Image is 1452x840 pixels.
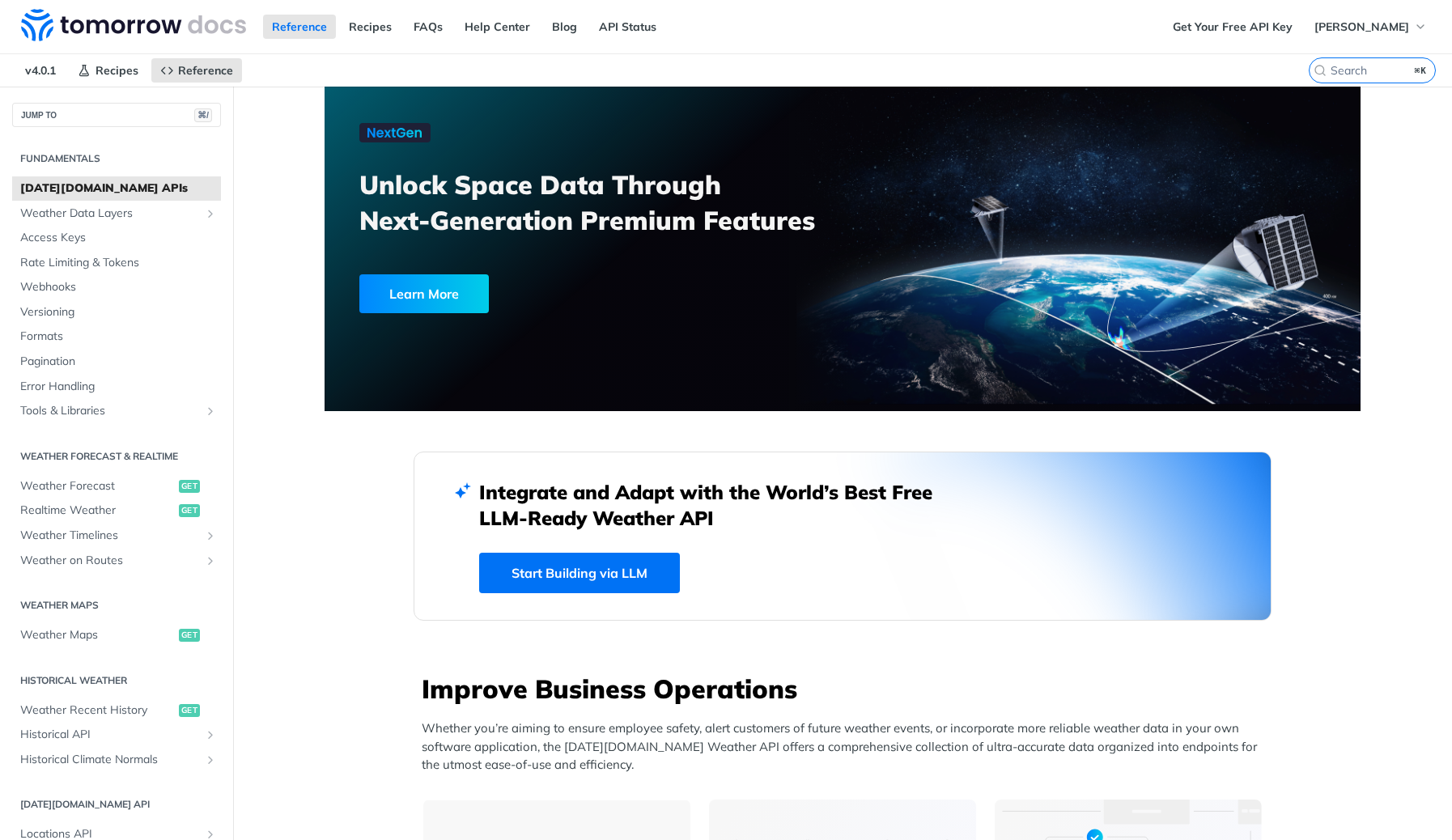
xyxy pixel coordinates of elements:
[12,598,221,613] h2: Weather Maps
[20,702,175,719] span: Weather Recent History
[204,753,217,766] button: Show subpages for Historical Climate Normals
[194,108,212,122] span: ⌘/
[21,9,246,41] img: Tomorrow.io Weather API Docs
[204,405,217,418] button: Show subpages for Tools & Libraries
[12,375,221,399] a: Error Handling
[69,58,147,83] a: Recipes
[12,325,221,349] a: Formats
[12,623,221,647] a: Weather Mapsget
[479,553,680,593] a: Start Building via LLM
[1314,64,1327,77] svg: Search
[456,15,539,39] a: Help Center
[20,354,217,370] span: Pagination
[359,167,860,238] h3: Unlock Space Data Through Next-Generation Premium Features
[12,275,221,299] a: Webhooks
[340,15,401,39] a: Recipes
[12,103,221,127] button: JUMP TO⌘/
[20,206,200,222] span: Weather Data Layers
[20,403,200,419] span: Tools & Libraries
[263,15,336,39] a: Reference
[12,748,221,772] a: Historical Climate NormalsShow subpages for Historical Climate Normals
[20,478,175,494] span: Weather Forecast
[204,529,217,542] button: Show subpages for Weather Timelines
[20,180,217,197] span: [DATE][DOMAIN_NAME] APIs
[1411,62,1431,78] kbd: ⌘K
[590,15,665,39] a: API Status
[179,480,200,493] span: get
[20,279,217,295] span: Webhooks
[12,673,221,688] h2: Historical Weather
[20,329,217,345] span: Formats
[178,63,233,78] span: Reference
[422,719,1272,774] p: Whether you’re aiming to ensure employee safety, alert customers of future weather events, or inc...
[16,58,65,83] span: v4.0.1
[12,698,221,723] a: Weather Recent Historyget
[20,528,200,544] span: Weather Timelines
[20,627,175,643] span: Weather Maps
[12,723,221,747] a: Historical APIShow subpages for Historical API
[204,207,217,220] button: Show subpages for Weather Data Layers
[479,479,957,531] h2: Integrate and Adapt with the World’s Best Free LLM-Ready Weather API
[12,350,221,374] a: Pagination
[12,399,221,423] a: Tools & LibrariesShow subpages for Tools & Libraries
[179,504,200,517] span: get
[12,498,221,523] a: Realtime Weatherget
[20,553,200,569] span: Weather on Routes
[405,15,452,39] a: FAQs
[12,251,221,275] a: Rate Limiting & Tokens
[151,58,242,83] a: Reference
[12,300,221,325] a: Versioning
[1306,15,1436,39] button: [PERSON_NAME]
[20,230,217,246] span: Access Keys
[20,379,217,395] span: Error Handling
[12,524,221,548] a: Weather TimelinesShow subpages for Weather Timelines
[96,63,138,78] span: Recipes
[12,449,221,464] h2: Weather Forecast & realtime
[1314,19,1409,34] span: [PERSON_NAME]
[12,474,221,498] a: Weather Forecastget
[359,123,431,142] img: NextGen
[12,202,221,226] a: Weather Data LayersShow subpages for Weather Data Layers
[20,503,175,519] span: Realtime Weather
[20,752,200,768] span: Historical Climate Normals
[12,549,221,573] a: Weather on RoutesShow subpages for Weather on Routes
[359,274,489,313] div: Learn More
[204,554,217,567] button: Show subpages for Weather on Routes
[12,226,221,250] a: Access Keys
[359,274,760,313] a: Learn More
[12,151,221,166] h2: Fundamentals
[12,176,221,201] a: [DATE][DOMAIN_NAME] APIs
[179,629,200,642] span: get
[20,255,217,271] span: Rate Limiting & Tokens
[179,704,200,717] span: get
[1164,15,1301,39] a: Get Your Free API Key
[543,15,586,39] a: Blog
[20,727,200,743] span: Historical API
[422,671,1272,706] h3: Improve Business Operations
[12,797,221,812] h2: [DATE][DOMAIN_NAME] API
[20,304,217,320] span: Versioning
[204,728,217,741] button: Show subpages for Historical API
